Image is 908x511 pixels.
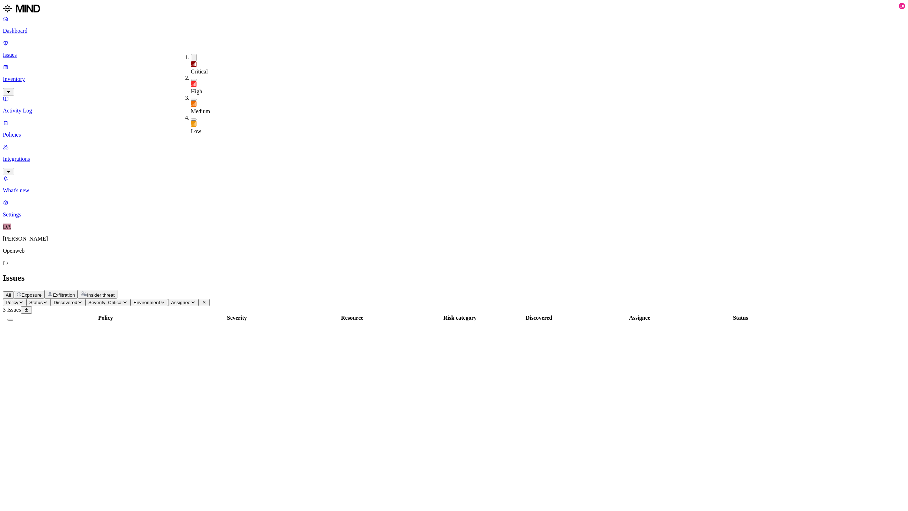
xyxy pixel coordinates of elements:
[3,307,21,313] span: 3 Issues
[3,16,905,34] a: Dashboard
[583,315,697,321] div: Assignee
[6,292,11,298] span: All
[899,3,905,9] div: 10
[3,187,905,194] p: What's new
[191,108,210,114] span: Medium
[18,315,193,321] div: Policy
[191,128,201,134] span: Low
[3,211,905,218] p: Settings
[3,95,905,114] a: Activity Log
[194,315,279,321] div: Severity
[281,315,423,321] div: Resource
[3,28,905,34] p: Dashboard
[191,81,196,87] img: severity-high.svg
[3,108,905,114] p: Activity Log
[3,175,905,194] a: What's new
[3,120,905,138] a: Policies
[698,315,783,321] div: Status
[3,273,905,283] h2: Issues
[191,101,196,107] img: severity-medium.svg
[191,121,196,127] img: severity-low.svg
[133,300,160,305] span: Environment
[53,292,75,298] span: Exfiltration
[497,315,581,321] div: Discovered
[171,300,190,305] span: Assignee
[191,68,208,75] span: Critical
[3,132,905,138] p: Policies
[22,292,41,298] span: Exposure
[88,300,122,305] span: Severity: Critical
[3,199,905,218] a: Settings
[425,315,495,321] div: Risk category
[3,144,905,174] a: Integrations
[7,319,13,321] button: Select all
[191,88,202,94] span: High
[3,248,905,254] p: Openweb
[6,300,18,305] span: Policy
[3,156,905,162] p: Integrations
[3,3,40,14] img: MIND
[3,64,905,94] a: Inventory
[191,61,196,67] img: severity-critical.svg
[3,224,11,230] span: DA
[29,300,43,305] span: Status
[3,40,905,58] a: Issues
[3,76,905,82] p: Inventory
[54,300,77,305] span: Discovered
[3,3,905,16] a: MIND
[3,52,905,58] p: Issues
[87,292,115,298] span: Insider threat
